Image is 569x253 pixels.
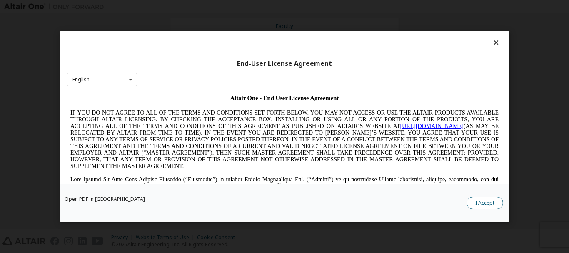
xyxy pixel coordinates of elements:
button: I Accept [467,197,503,209]
div: End-User License Agreement [67,60,502,68]
a: Open PDF in [GEOGRAPHIC_DATA] [65,197,145,202]
span: Altair One - End User License Agreement [163,3,272,10]
div: English [72,77,90,82]
a: [URL][DOMAIN_NAME] [333,32,397,38]
span: Lore Ipsumd Sit Ame Cons Adipisc Elitseddo (“Eiusmodte”) in utlabor Etdolo Magnaaliqua Eni. (“Adm... [3,85,432,145]
span: IF YOU DO NOT AGREE TO ALL OF THE TERMS AND CONDITIONS SET FORTH BELOW, YOU MAY NOT ACCESS OR USE... [3,18,432,78]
